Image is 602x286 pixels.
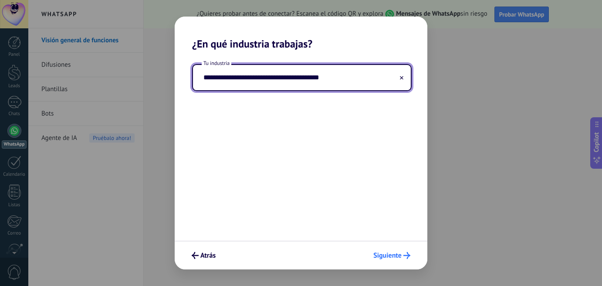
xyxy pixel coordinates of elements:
span: Tu industria [202,60,231,67]
span: Atrás [200,252,216,259]
span: Siguiente [373,252,402,259]
h2: ¿En qué industria trabajas? [175,17,427,50]
button: Siguiente [369,248,414,263]
button: Atrás [188,248,220,263]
